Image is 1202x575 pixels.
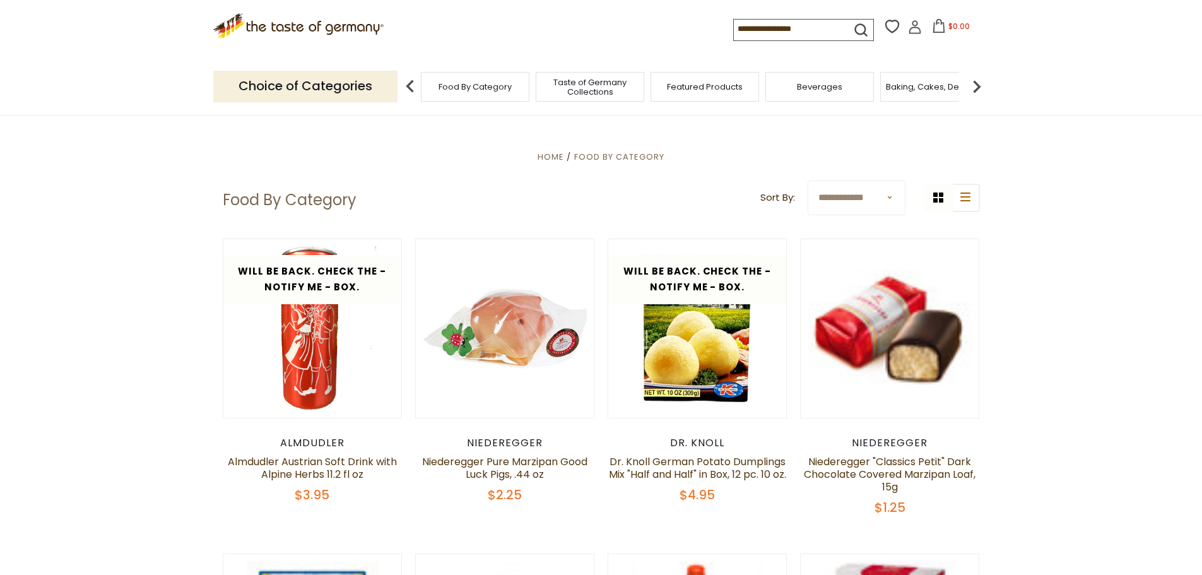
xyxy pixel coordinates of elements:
[804,454,975,494] a: Niederegger "Classics Petit" Dark Chocolate Covered Marzipan Loaf, 15g
[875,499,905,516] span: $1.25
[797,82,842,92] a: Beverages
[223,239,402,418] img: Almdudler Austrian Soft Drink with Alpine Herbs 11.2 fl oz
[223,191,356,210] h1: Food By Category
[886,82,984,92] a: Baking, Cakes, Desserts
[398,74,423,99] img: previous arrow
[760,190,795,206] label: Sort By:
[539,78,640,97] a: Taste of Germany Collections
[223,437,403,449] div: Almdudler
[667,82,743,92] a: Featured Products
[439,82,512,92] a: Food By Category
[924,19,978,38] button: $0.00
[801,262,979,395] img: Niederegger "Classics Petit" Dark Chocolate Covered Marzipan Loaf, 15g
[948,21,970,32] span: $0.00
[680,486,715,504] span: $4.95
[416,239,594,418] img: Niederegger Pure Marzipan Good Luck Pigs, .44 oz
[608,437,787,449] div: Dr. Knoll
[295,486,329,504] span: $3.95
[608,239,787,418] img: Dr. Knoll German Potato Dumplings Mix "Half and Half" in Box, 12 pc. 10 oz.
[964,74,989,99] img: next arrow
[538,151,564,163] a: Home
[228,454,397,482] a: Almdudler Austrian Soft Drink with Alpine Herbs 11.2 fl oz
[415,437,595,449] div: Niederegger
[800,437,980,449] div: Niederegger
[609,454,786,482] a: Dr. Knoll German Potato Dumplings Mix "Half and Half" in Box, 12 pc. 10 oz.
[213,71,398,102] p: Choice of Categories
[422,454,587,482] a: Niederegger Pure Marzipan Good Luck Pigs, .44 oz
[574,151,664,163] a: Food By Category
[488,486,522,504] span: $2.25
